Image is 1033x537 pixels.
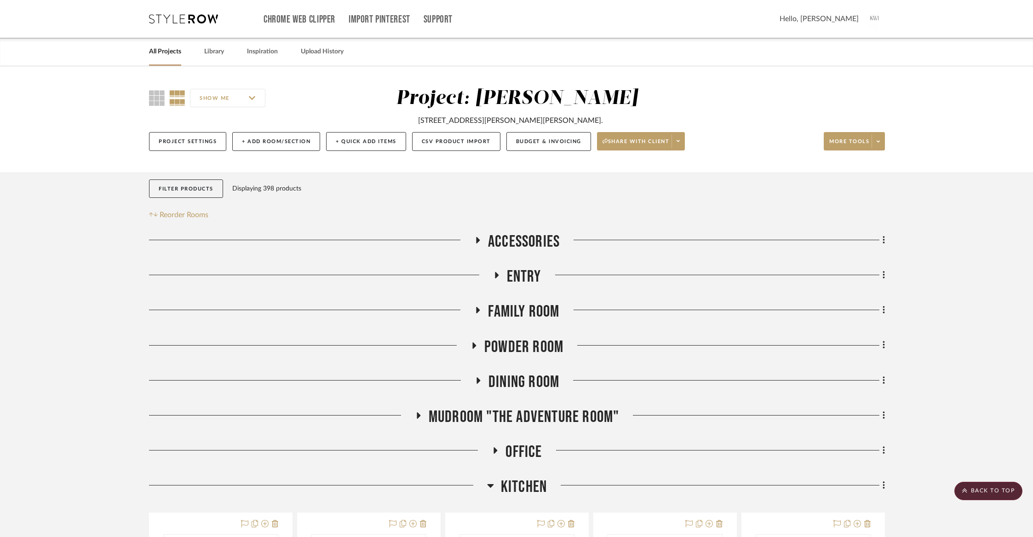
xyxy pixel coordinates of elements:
scroll-to-top-button: BACK TO TOP [954,482,1022,500]
button: Reorder Rooms [149,209,208,220]
button: + Add Room/Section [232,132,320,151]
button: + Quick Add Items [326,132,406,151]
a: Import Pinterest [349,16,410,23]
span: Share with client [603,138,670,152]
span: Hello, [PERSON_NAME] [780,13,859,24]
div: [STREET_ADDRESS][PERSON_NAME][PERSON_NAME]. [418,115,603,126]
a: All Projects [149,46,181,58]
span: Kitchen [501,477,547,497]
span: Family Room [488,302,559,322]
span: Dining Room [488,372,559,392]
img: avatar [866,9,885,29]
a: Inspiration [247,46,278,58]
span: Reorder Rooms [160,209,208,220]
button: Budget & Invoicing [506,132,591,151]
a: Support [424,16,453,23]
button: Share with client [597,132,685,150]
div: Project: [PERSON_NAME] [396,89,638,108]
div: Displaying 398 products [232,179,301,198]
button: CSV Product Import [412,132,500,151]
button: Project Settings [149,132,226,151]
a: Upload History [301,46,344,58]
button: More tools [824,132,885,150]
span: Powder Room [484,337,563,357]
span: Accessories [488,232,560,252]
a: Library [204,46,224,58]
button: Filter Products [149,179,223,198]
a: Chrome Web Clipper [264,16,335,23]
span: Mudroom "The Adventure Room" [429,407,620,427]
span: Entry [507,267,541,287]
span: More tools [829,138,869,152]
span: Office [505,442,542,462]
